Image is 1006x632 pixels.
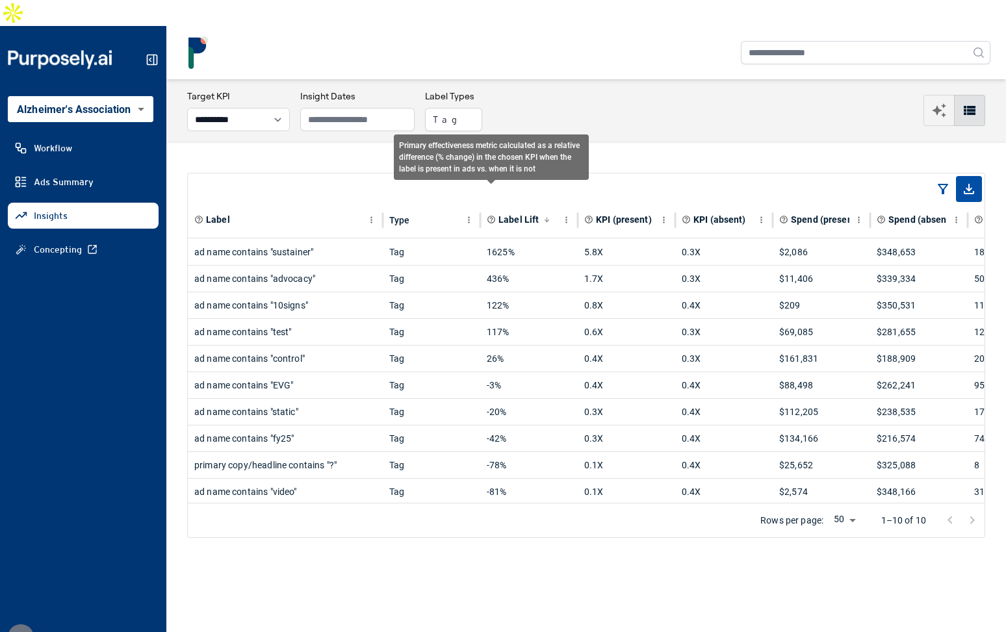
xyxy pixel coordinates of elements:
[487,239,571,265] div: 1625%
[389,479,474,505] div: Tag
[948,212,964,228] button: Spend (absent) column menu
[584,239,669,265] div: 5.8X
[394,134,589,180] div: Primary effectiveness metric calculated as a relative difference (% change) in the chosen KPI whe...
[389,372,474,398] div: Tag
[584,266,669,292] div: 1.7X
[596,213,652,226] span: KPI (present)
[8,169,159,195] a: Ads Summary
[682,266,766,292] div: 0.3X
[584,292,669,318] div: 0.8X
[363,212,380,228] button: Label column menu
[877,319,961,345] div: $281,655
[584,372,669,398] div: 0.4X
[974,215,983,224] svg: Total number of ads where label is present
[877,452,961,478] div: $325,088
[584,346,669,372] div: 0.4X
[779,479,864,505] div: $2,574
[194,319,376,345] div: ad name contains "test"
[389,319,474,345] div: Tag
[558,212,574,228] button: Label Lift column menu
[487,452,571,478] div: -78%
[389,452,474,478] div: Tag
[682,215,691,224] svg: Aggregate KPI value of all ads where label is absent
[877,239,961,265] div: $348,653
[34,243,82,256] span: Concepting
[425,90,482,103] h3: Label Types
[34,209,68,222] span: Insights
[779,346,864,372] div: $161,831
[779,372,864,398] div: $88,498
[584,452,669,478] div: 0.1X
[389,425,474,451] div: Tag
[389,239,474,265] div: Tag
[779,399,864,425] div: $112,205
[194,266,376,292] div: ad name contains "advocacy"
[487,399,571,425] div: -20%
[779,239,864,265] div: $2,086
[194,452,376,478] div: primary copy/headline contains "?"
[389,215,410,225] div: Type
[753,212,769,228] button: KPI (absent) column menu
[194,479,376,505] div: ad name contains "video"
[584,215,593,224] svg: Aggregate KPI value of all ads where label is present
[487,215,496,224] svg: Primary effectiveness metric calculated as a relative difference (% change) in the chosen KPI whe...
[877,372,961,398] div: $262,241
[779,292,864,318] div: $209
[682,372,766,398] div: 0.4X
[829,512,860,529] div: 50
[656,212,672,228] button: KPI (present) column menu
[487,266,571,292] div: 436%
[194,399,376,425] div: ad name contains "static"
[682,452,766,478] div: 0.4X
[389,399,474,425] div: Tag
[389,346,474,372] div: Tag
[682,346,766,372] div: 0.3X
[194,425,376,451] div: ad name contains "fy25"
[206,213,230,226] span: Label
[693,213,746,226] span: KPI (absent)
[779,452,864,478] div: $25,652
[389,266,474,292] div: Tag
[8,96,153,122] div: Alzheimer's Association
[877,479,961,505] div: $348,166
[877,266,961,292] div: $339,334
[182,36,214,69] img: logo
[194,292,376,318] div: ad name contains "10signs"
[487,319,571,345] div: 117%
[187,90,290,103] h3: Target KPI
[682,292,766,318] div: 0.4X
[540,213,554,227] button: Sort
[8,203,159,229] a: Insights
[888,213,953,226] span: Spend (absent)
[194,215,203,224] svg: Element or component part of the ad
[487,479,571,505] div: -81%
[851,212,867,228] button: Spend (present) column menu
[760,514,823,527] p: Rows per page:
[682,399,766,425] div: 0.4X
[300,90,415,103] h3: Insight Dates
[682,319,766,345] div: 0.3X
[779,266,864,292] div: $11,406
[8,236,159,262] a: Concepting
[194,372,376,398] div: ad name contains "EVG"
[487,425,571,451] div: -42%
[498,213,539,226] span: Label Lift
[584,479,669,505] div: 0.1X
[682,479,766,505] div: 0.4X
[389,292,474,318] div: Tag
[956,176,982,202] span: Export as CSV
[779,319,864,345] div: $69,085
[877,215,886,224] svg: Total spend on all ads where label is absent
[779,215,788,224] svg: Total spend on all ads where label is present
[682,425,766,451] div: 0.4X
[8,135,159,161] a: Workflow
[877,346,961,372] div: $188,909
[584,399,669,425] div: 0.3X
[791,213,859,226] span: Spend (present)
[877,399,961,425] div: $238,535
[34,175,94,188] span: Ads Summary
[487,292,571,318] div: 122%
[584,425,669,451] div: 0.3X
[877,425,961,451] div: $216,574
[877,292,961,318] div: $350,531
